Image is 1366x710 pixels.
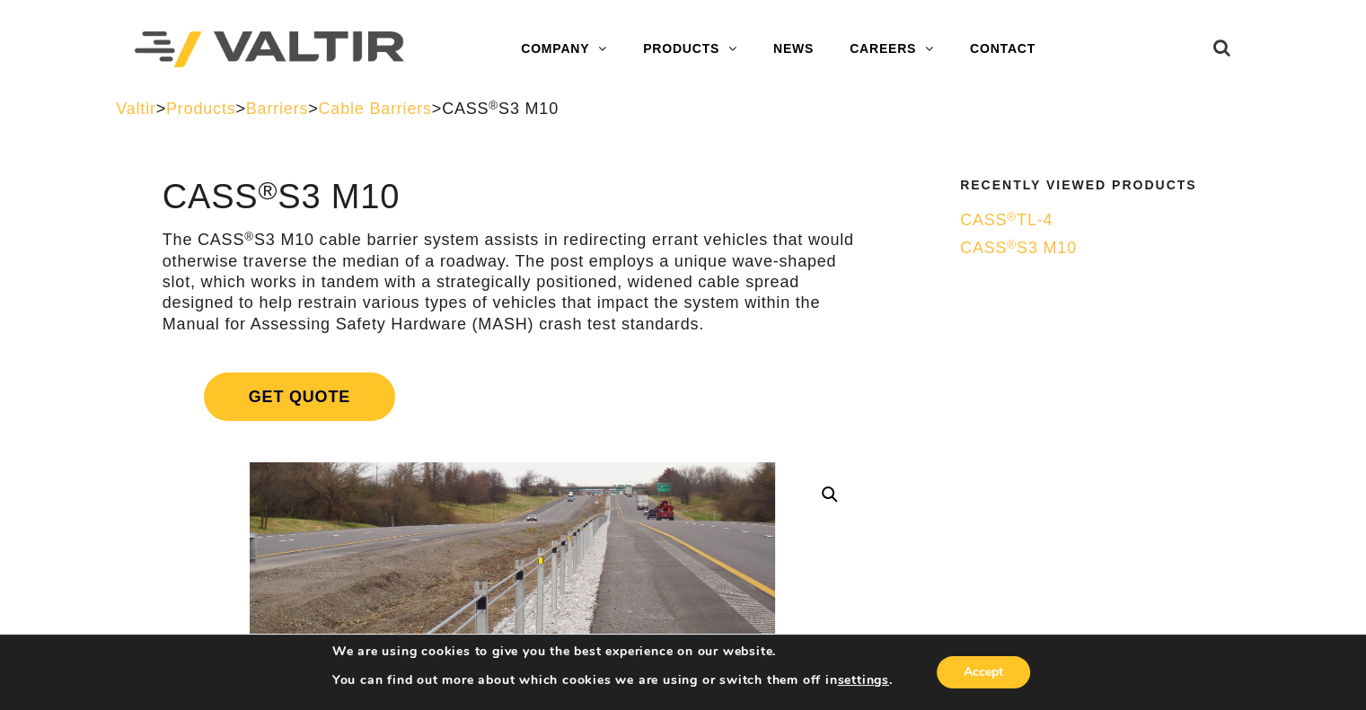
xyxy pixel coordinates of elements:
[116,100,155,118] a: Valtir
[135,31,404,68] img: Valtir
[960,210,1238,231] a: CASS®TL-4
[163,351,862,443] a: Get Quote
[204,373,395,421] span: Get Quote
[258,176,278,205] sup: ®
[319,100,432,118] a: Cable Barriers
[503,31,625,67] a: COMPANY
[163,179,862,216] h1: CASS S3 M10
[116,99,1250,119] div: > > > >
[1007,210,1017,224] sup: ®
[960,239,1077,257] span: CASS S3 M10
[937,656,1030,688] button: Accept
[960,238,1238,259] a: CASS®S3 M10
[837,672,888,688] button: settings
[832,31,952,67] a: CAREERS
[1007,238,1017,251] sup: ®
[163,230,862,335] p: The CASS S3 M10 cable barrier system assists in redirecting errant vehicles that would otherwise ...
[755,31,832,67] a: NEWS
[960,179,1238,192] h2: Recently Viewed Products
[489,99,498,112] sup: ®
[952,31,1053,67] a: CONTACT
[442,100,559,118] span: CASS S3 M10
[960,211,1053,229] span: CASS TL-4
[166,100,235,118] a: Products
[625,31,755,67] a: PRODUCTS
[332,644,893,660] p: We are using cookies to give you the best experience on our website.
[332,672,893,688] p: You can find out more about which cookies we are using or switch them off in .
[246,100,308,118] a: Barriers
[244,230,254,243] sup: ®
